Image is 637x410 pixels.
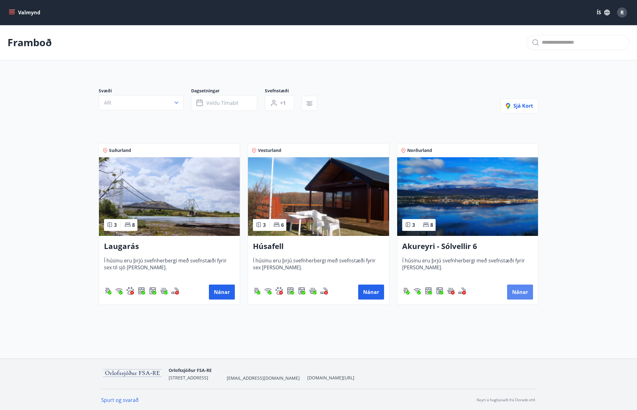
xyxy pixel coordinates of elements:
[263,222,266,228] span: 3
[307,375,354,381] a: [DOMAIN_NAME][URL]
[104,241,235,252] h3: Laugarás
[447,287,455,295] div: Heitur pottur
[281,222,284,228] span: 6
[138,287,145,295] img: 7hj2GulIrg6h11dFIpsIzg8Ak2vZaScVwTihwv8g.svg
[171,287,179,295] img: QNIUl6Cv9L9rHgMXwuzGLuiJOj7RKqxk9mBFPqjq.svg
[477,397,536,403] p: Keyrt á hugbúnaði frá Dorado ehf.
[264,287,272,295] div: Þráðlaust net
[358,285,384,300] button: Nánar
[287,287,294,295] img: 7hj2GulIrg6h11dFIpsIzg8Ak2vZaScVwTihwv8g.svg
[104,287,111,295] div: Gasgrill
[253,287,260,295] div: Gasgrill
[7,36,52,49] p: Framboð
[413,287,421,295] img: HJRyFFsYp6qjeUYhR4dAD8CaCEsnIFYZ05miwXoh.svg
[430,222,433,228] span: 8
[402,287,410,295] div: Gasgrill
[149,287,156,295] img: Dl16BY4EX9PAW649lg1C3oBuIaAsR6QVDQBO2cTm.svg
[264,287,272,295] img: HJRyFFsYp6qjeUYhR4dAD8CaCEsnIFYZ05miwXoh.svg
[209,285,235,300] button: Nánar
[402,287,410,295] img: ZXjrS3QKesehq6nQAPjaRuRTI364z8ohTALB4wBr.svg
[206,100,238,106] span: Veldu tímabil
[506,102,533,109] span: Sjá kort
[160,287,168,295] img: h89QDIuHlAdpqTriuIvuEWkTH976fOgBEOOeu1mi.svg
[507,285,533,300] button: Nánar
[132,222,135,228] span: 8
[109,147,131,154] span: Suðurland
[447,287,455,295] img: h89QDIuHlAdpqTriuIvuEWkTH976fOgBEOOeu1mi.svg
[425,287,432,295] img: 7hj2GulIrg6h11dFIpsIzg8Ak2vZaScVwTihwv8g.svg
[99,88,191,95] span: Svæði
[275,287,283,295] img: pxcaIm5dSOV3FS4whs1soiYWTwFQvksT25a9J10C.svg
[265,88,302,95] span: Svefnstæði
[397,157,538,236] img: Paella dish
[620,9,624,16] span: R
[436,287,443,295] div: Þvottavél
[436,287,443,295] img: Dl16BY4EX9PAW649lg1C3oBuIaAsR6QVDQBO2cTm.svg
[253,241,384,252] h3: Húsafell
[99,157,240,236] img: Paella dish
[402,241,533,252] h3: Akureyri - Sólvellir 6
[191,88,265,95] span: Dagsetningar
[104,257,235,278] span: Í húsinu eru þrjú svefnherbergi með svefnstæði fyrir sex til sjö [PERSON_NAME].
[458,287,466,295] img: QNIUl6Cv9L9rHgMXwuzGLuiJOj7RKqxk9mBFPqjq.svg
[287,287,294,295] div: Uppþvottavél
[101,367,164,380] img: 9KYmDEypRXG94GXCPf4TxXoKKe9FJA8K7GHHUKiP.png
[191,95,257,111] button: Veldu tímabil
[227,375,300,381] span: [EMAIL_ADDRESS][DOMAIN_NAME]
[114,222,117,228] span: 3
[169,375,208,381] span: [STREET_ADDRESS]
[412,222,415,228] span: 3
[298,287,305,295] div: Þvottavél
[104,287,111,295] img: ZXjrS3QKesehq6nQAPjaRuRTI364z8ohTALB4wBr.svg
[593,7,613,18] button: ÍS
[253,287,260,295] img: ZXjrS3QKesehq6nQAPjaRuRTI364z8ohTALB4wBr.svg
[115,287,123,295] div: Þráðlaust net
[320,287,328,295] img: QNIUl6Cv9L9rHgMXwuzGLuiJOj7RKqxk9mBFPqjq.svg
[402,257,533,278] span: Í húsinu eru þrjú svefnherbergi með svefnstæði fyrir [PERSON_NAME].
[309,287,317,295] img: h89QDIuHlAdpqTriuIvuEWkTH976fOgBEOOeu1mi.svg
[138,287,145,295] div: Uppþvottavél
[149,287,156,295] div: Þvottavél
[425,287,432,295] div: Uppþvottavél
[413,287,421,295] div: Þráðlaust net
[615,5,630,20] button: R
[298,287,305,295] img: Dl16BY4EX9PAW649lg1C3oBuIaAsR6QVDQBO2cTm.svg
[115,287,123,295] img: HJRyFFsYp6qjeUYhR4dAD8CaCEsnIFYZ05miwXoh.svg
[458,287,466,295] div: Reykingar / Vape
[126,287,134,295] div: Gæludýr
[280,100,286,106] span: +1
[320,287,328,295] div: Reykingar / Vape
[104,99,111,106] span: Allt
[160,287,168,295] div: Heitur pottur
[99,95,184,110] button: Allt
[309,287,317,295] div: Heitur pottur
[7,7,43,18] button: menu
[126,287,134,295] img: pxcaIm5dSOV3FS4whs1soiYWTwFQvksT25a9J10C.svg
[253,257,384,278] span: Í húsinu eru þrjú svefnherbergi með svefnstæði fyrir sex [PERSON_NAME].
[101,397,139,403] a: Spurt og svarað
[169,367,212,373] span: Orlofssjóður FSA-RE
[171,287,179,295] div: Reykingar / Vape
[265,95,294,111] button: +1
[407,147,432,154] span: Norðurland
[275,287,283,295] div: Gæludýr
[258,147,281,154] span: Vesturland
[501,98,538,113] button: Sjá kort
[248,157,389,236] img: Paella dish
